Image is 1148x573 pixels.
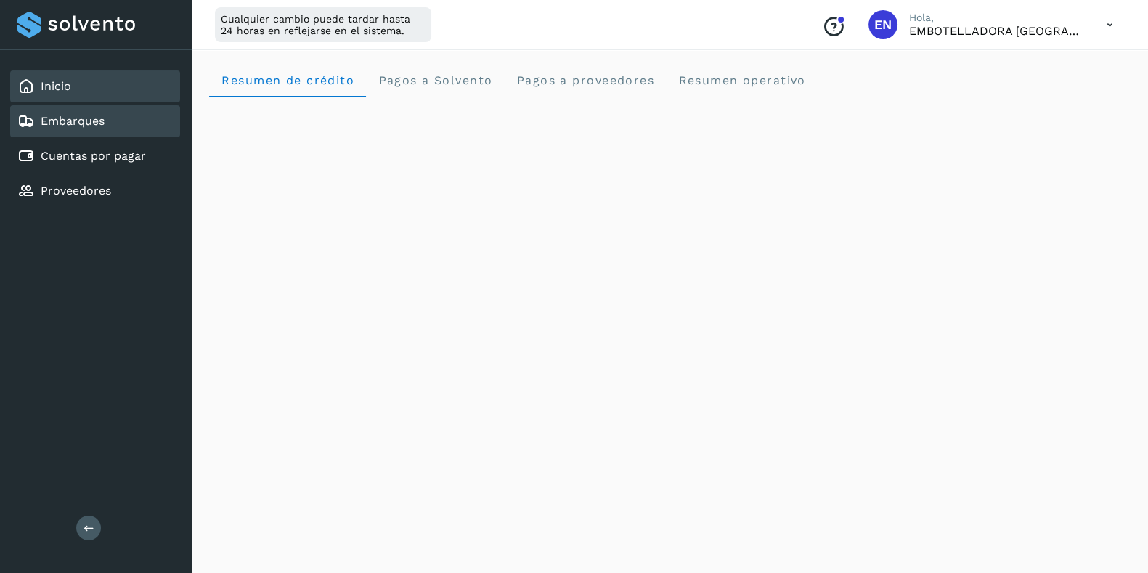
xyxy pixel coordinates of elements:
[10,105,180,137] div: Embarques
[909,24,1083,38] p: EMBOTELLADORA NIAGARA DE MEXICO
[516,73,654,87] span: Pagos a proveedores
[10,175,180,207] div: Proveedores
[221,73,354,87] span: Resumen de crédito
[10,140,180,172] div: Cuentas por pagar
[10,70,180,102] div: Inicio
[41,114,105,128] a: Embarques
[41,184,111,198] a: Proveedores
[677,73,806,87] span: Resumen operativo
[909,12,1083,24] p: Hola,
[41,79,71,93] a: Inicio
[215,7,431,42] div: Cualquier cambio puede tardar hasta 24 horas en reflejarse en el sistema.
[41,149,146,163] a: Cuentas por pagar
[378,73,492,87] span: Pagos a Solvento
